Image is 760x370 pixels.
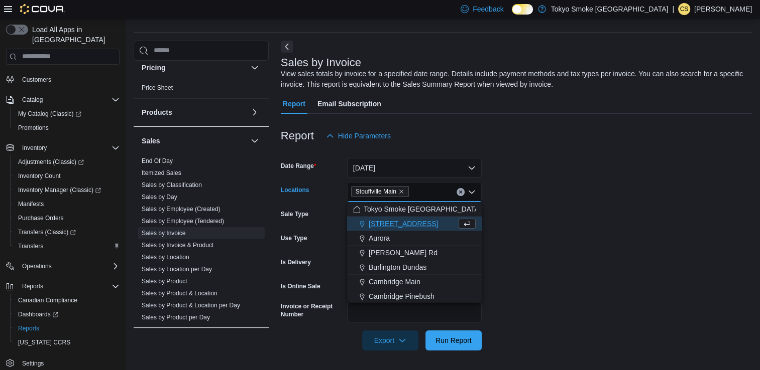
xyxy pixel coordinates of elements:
span: Sales by Product & Location per Day [142,301,240,309]
span: Email Subscription [317,94,381,114]
label: Date Range [281,162,316,170]
span: Canadian Compliance [18,296,77,304]
label: Is Online Sale [281,282,320,290]
span: Customers [22,76,51,84]
span: Reports [22,282,43,290]
span: Stouffville Main [351,186,409,197]
a: Itemized Sales [142,169,181,176]
button: Catalog [2,93,124,107]
span: Washington CCRS [14,336,120,348]
span: Hide Parameters [338,131,391,141]
a: Dashboards [14,308,62,320]
p: Tokyo Smoke [GEOGRAPHIC_DATA] [551,3,669,15]
span: Manifests [14,198,120,210]
label: Sale Type [281,210,308,218]
span: Sales by Day [142,193,177,201]
label: Use Type [281,234,307,242]
button: Hide Parameters [322,126,395,146]
span: End Of Day [142,157,173,165]
button: Transfers [10,239,124,253]
span: Sales by Invoice [142,229,185,237]
button: Reports [18,280,47,292]
button: Sales [249,135,261,147]
span: Sales by Classification [142,181,202,189]
span: Promotions [18,124,49,132]
a: Sales by Product & Location per Day [142,302,240,309]
a: Inventory Manager (Classic) [14,184,105,196]
button: Sales [142,136,247,146]
span: CS [680,3,689,15]
button: Burlington Dundas [347,260,482,275]
span: Tokyo Smoke [GEOGRAPHIC_DATA] [364,204,481,214]
span: Itemized Sales [142,169,181,177]
h3: Report [281,130,314,142]
button: Customers [2,72,124,87]
button: Export [362,330,418,350]
a: Sales by Product & Location [142,290,218,297]
span: Burlington Dundas [369,262,426,272]
span: Transfers [18,242,43,250]
a: Adjustments (Classic) [10,155,124,169]
a: Transfers [14,240,47,252]
span: [US_STATE] CCRS [18,338,70,346]
span: [PERSON_NAME] Rd [369,248,438,258]
p: | [672,3,674,15]
button: Manifests [10,197,124,211]
span: Dashboards [18,310,58,318]
a: Reports [14,322,43,334]
a: Dashboards [10,307,124,321]
h3: Taxes [142,337,161,347]
button: Tokyo Smoke [GEOGRAPHIC_DATA] [347,202,482,217]
span: [STREET_ADDRESS] [369,219,438,229]
button: Reports [2,279,124,293]
a: Promotions [14,122,53,134]
span: Customers [18,73,120,86]
h3: Products [142,107,172,117]
a: Customers [18,74,55,86]
span: Adjustments (Classic) [14,156,120,168]
span: Inventory Manager (Classic) [18,186,101,194]
button: Settings [2,355,124,370]
span: Stouffville Main [356,187,396,197]
a: Sales by Employee (Created) [142,206,221,213]
input: Dark Mode [512,4,533,15]
span: Catalog [22,96,43,104]
button: Inventory [2,141,124,155]
button: Pricing [249,62,261,74]
button: Operations [18,260,56,272]
a: Sales by Invoice [142,230,185,237]
span: Inventory Count [18,172,61,180]
div: View sales totals by invoice for a specified date range. Details include payment methods and tax ... [281,69,747,90]
span: Inventory [22,144,47,152]
span: My Catalog (Classic) [14,108,120,120]
button: [STREET_ADDRESS] [347,217,482,231]
span: Sales by Product & Location [142,289,218,297]
button: Cambridge Pinebush [347,289,482,304]
a: Sales by Invoice & Product [142,242,213,249]
button: Aurora [347,231,482,246]
button: Canadian Compliance [10,293,124,307]
label: Locations [281,186,309,194]
span: Inventory Count [14,170,120,182]
a: Sales by Employee (Tendered) [142,218,224,225]
button: Pricing [142,63,247,73]
button: Promotions [10,121,124,135]
span: Transfers [14,240,120,252]
button: Next [281,41,293,53]
span: Sales by Product [142,277,187,285]
a: Manifests [14,198,48,210]
span: Sales by Employee (Created) [142,205,221,213]
span: Catalog [18,94,120,106]
button: Taxes [142,337,247,347]
span: Operations [22,262,52,270]
span: Sales by Location per Day [142,265,212,273]
p: [PERSON_NAME] [694,3,752,15]
span: Operations [18,260,120,272]
button: Inventory Count [10,169,124,183]
span: Price Sheet [142,84,173,92]
button: [US_STATE] CCRS [10,335,124,349]
a: [US_STATE] CCRS [14,336,74,348]
button: Catalog [18,94,47,106]
span: Sales by Invoice & Product [142,241,213,249]
span: Reports [14,322,120,334]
